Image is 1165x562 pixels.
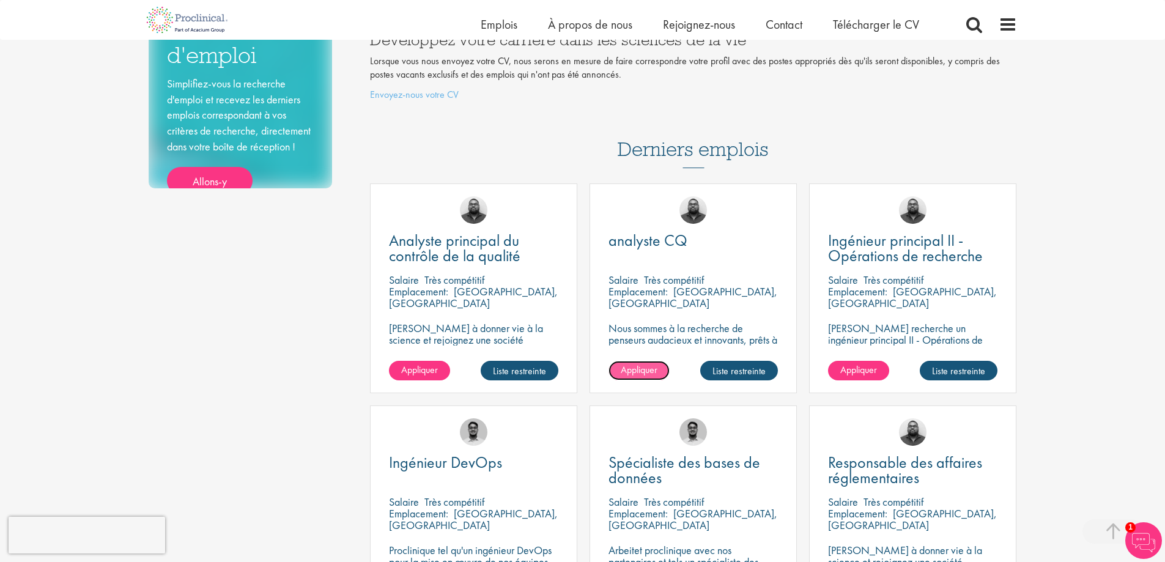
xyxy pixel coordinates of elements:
a: Allons-y [167,167,253,194]
font: Allons-y [193,174,227,188]
img: Chatbot [1125,522,1162,559]
font: Salaire [828,273,858,287]
font: Emplacement: [389,284,448,298]
a: Envoyez-nous votre CV [370,88,459,101]
a: Contact [766,17,802,32]
font: [GEOGRAPHIC_DATA], [GEOGRAPHIC_DATA] [389,284,558,310]
font: Simplifiez-vous la recherche d'emploi et recevez les derniers emplois correspondant à vos critère... [167,76,311,153]
a: Analyste principal du contrôle de la qualité [389,233,558,264]
font: Analyste principal du contrôle de la qualité [389,230,520,266]
a: Emplois [481,17,517,32]
font: Très compétitif [424,495,484,509]
font: Salaire [389,273,419,287]
font: Liste restreinte [712,364,766,377]
font: Responsable des affaires réglementaires [828,452,982,488]
img: Ashley Bennett [679,196,707,224]
a: Télécharger le CV [833,17,919,32]
a: Liste restreinte [920,361,997,380]
font: Emplacement: [608,284,668,298]
font: Très compétitif [644,495,704,509]
img: Ashley Bennett [899,418,926,446]
font: Emplacement: [608,506,668,520]
font: Ingénieur principal II - Opérations de recherche [828,230,983,266]
font: Appliquer [401,363,438,376]
font: [GEOGRAPHIC_DATA], [GEOGRAPHIC_DATA] [828,506,997,532]
a: Appliquer [828,361,889,380]
font: 1 [1128,523,1133,531]
font: Salaire [608,495,638,509]
font: [GEOGRAPHIC_DATA], [GEOGRAPHIC_DATA] [608,284,777,310]
font: Salaire [608,273,638,287]
a: Appliquer [389,361,450,380]
img: Timothée Deschamps [679,418,707,446]
font: Salaire [389,495,419,509]
a: Rejoignez-nous [663,17,735,32]
font: Très compétitif [644,273,704,287]
font: Très compétitif [864,273,923,287]
a: Appliquer [608,361,670,380]
a: Spécialiste des bases de données [608,455,778,486]
a: Liste restreinte [700,361,778,380]
font: Ingénieur DevOps [389,452,502,473]
font: Liste restreinte [493,364,546,377]
img: Timothée Deschamps [460,418,487,446]
a: Liste restreinte [481,361,558,380]
img: Ashley Bennett [460,196,487,224]
a: À propos de nous [548,17,632,32]
font: Très compétitif [424,273,484,287]
a: Responsable des affaires réglementaires [828,455,997,486]
font: Emplacement: [828,506,887,520]
font: Appliquer [621,363,657,376]
font: Derniers emplois [618,136,769,161]
font: Spécialiste des bases de données [608,452,760,488]
font: [GEOGRAPHIC_DATA], [GEOGRAPHIC_DATA] [389,506,558,532]
font: Emplacement: [389,506,448,520]
font: analyste CQ [608,230,687,251]
font: [GEOGRAPHIC_DATA], [GEOGRAPHIC_DATA] [828,284,997,310]
font: Liste restreinte [932,364,985,377]
font: [GEOGRAPHIC_DATA], [GEOGRAPHIC_DATA] [608,506,777,532]
font: Appliquer [840,363,877,376]
iframe: reCAPTCHA [9,517,165,553]
img: Ashley Bennett [899,196,926,224]
font: Lorsque vous nous envoyez votre CV, nous serons en mesure de faire correspondre votre profil avec... [370,54,1000,81]
font: Salaire [828,495,858,509]
a: Ingénieur principal II - Opérations de recherche [828,233,997,264]
a: analyste CQ [608,233,778,248]
font: Très compétitif [864,495,923,509]
font: Emplacement: [828,284,887,298]
a: Ingénieur DevOps [389,455,558,470]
